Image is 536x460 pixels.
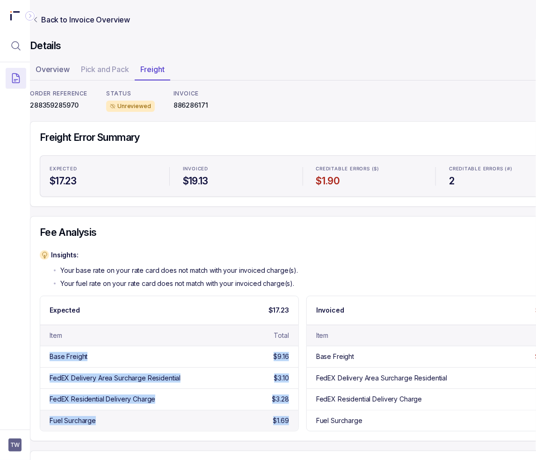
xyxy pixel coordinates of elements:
a: Link Back to Invoice Overview [30,14,132,25]
h4: $19.13 [183,175,290,188]
p: Invoiced [316,306,344,315]
li: Statistic Creditable Errors ($) [311,160,428,193]
div: Item [50,331,62,340]
p: 288359285970 [30,101,87,110]
p: Your base rate on your rate card does not match with your invoiced charge(s). [60,266,298,275]
div: Total [274,331,289,340]
li: Tab Overview [30,62,75,80]
li: Tab Freight [135,62,170,80]
p: Creditable Errors (#) [449,166,513,172]
div: Base Freight [50,352,87,361]
div: FedEX Delivery Area Surcharge Residential [50,373,181,383]
p: STATUS [106,90,155,97]
button: Menu Icon Button MagnifyingGlassIcon [6,36,26,56]
div: $9.16 [274,352,289,361]
button: Menu Icon Button DocumentTextIcon [6,68,26,88]
p: Insights: [51,250,298,260]
h4: $17.23 [50,175,156,188]
div: FedEX Residential Delivery Charge [316,394,422,404]
div: $1.69 [273,416,289,425]
div: Fuel Surcharge [50,416,96,425]
p: Your fuel rate on your rate card does not match with your invoiced charge(s). [60,279,294,288]
li: Statistic Invoiced [177,160,295,193]
div: FedEX Delivery Area Surcharge Residential [316,373,447,383]
div: $3.28 [272,394,289,404]
p: Creditable Errors ($) [316,166,380,172]
div: Base Freight [316,352,354,361]
li: Statistic Expected [44,160,162,193]
div: FedEX Residential Delivery Charge [50,394,155,404]
p: Freight [140,64,165,75]
p: Expected [50,166,77,172]
div: Unreviewed [106,101,155,112]
p: Expected [50,306,80,315]
button: User initials [8,438,22,452]
div: $3.10 [274,373,289,383]
p: Overview [36,64,70,75]
p: $17.23 [268,306,289,315]
p: Invoiced [183,166,208,172]
div: Item [316,331,328,340]
h4: $1.90 [316,175,423,188]
p: Back to Invoice Overview [41,14,130,25]
div: Collapse Icon [24,10,36,22]
p: 886286171 [174,101,208,110]
p: ORDER REFERENCE [30,90,87,97]
p: INVOICE [174,90,208,97]
div: Fuel Surcharge [316,416,362,425]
